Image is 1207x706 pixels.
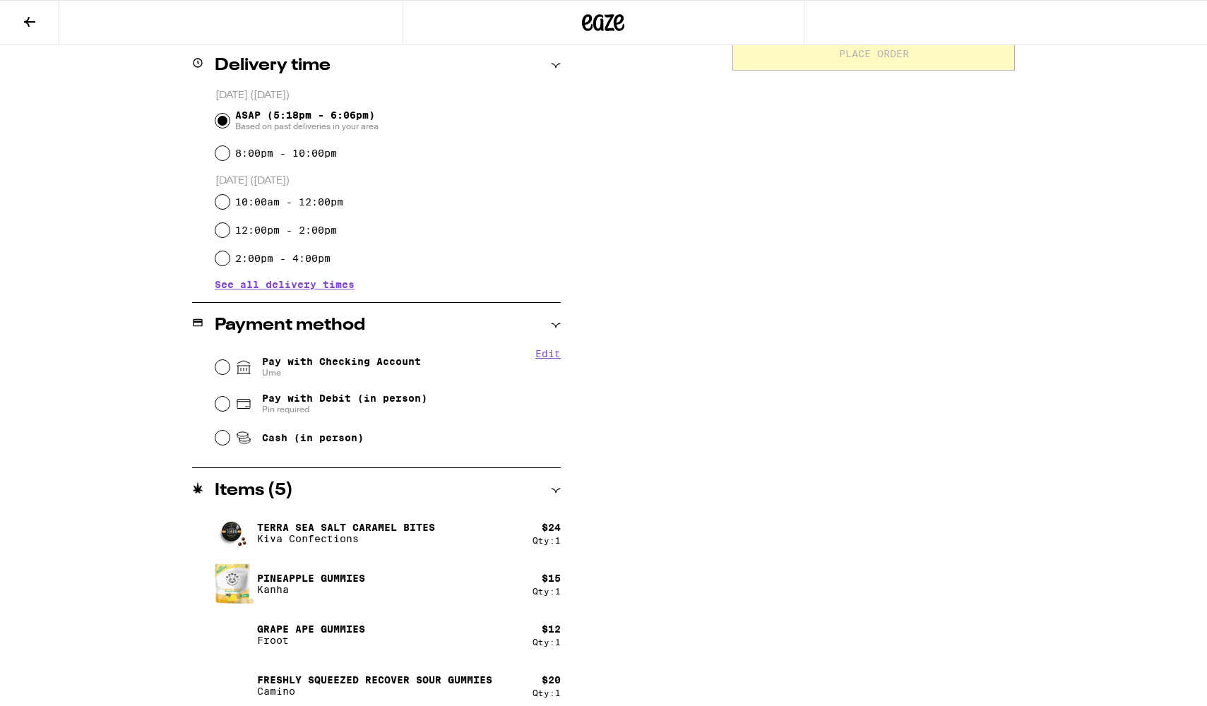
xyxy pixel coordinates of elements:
[262,367,421,378] span: Ume
[542,573,561,584] div: $ 15
[215,317,365,334] h2: Payment method
[542,674,561,686] div: $ 20
[235,121,379,132] span: Based on past deliveries in your area
[215,174,561,188] p: [DATE] ([DATE])
[262,404,427,415] span: Pin required
[533,688,561,698] div: Qty: 1
[215,563,254,605] img: Pineapple Gummies
[533,638,561,647] div: Qty: 1
[262,356,421,378] span: Pay with Checking Account
[257,533,435,544] p: Kiva Confections
[257,522,435,533] p: Terra Sea Salt Caramel Bites
[257,623,365,635] p: Grape Ape Gummies
[257,584,365,595] p: Kanha
[732,37,1015,71] button: Place Order
[257,573,365,584] p: Pineapple Gummies
[215,513,254,553] img: Terra Sea Salt Caramel Bites
[257,635,365,646] p: Froot
[235,253,331,264] label: 2:00pm - 4:00pm
[235,225,337,236] label: 12:00pm - 2:00pm
[215,280,355,289] button: See all delivery times
[839,49,909,59] span: Place Order
[542,623,561,635] div: $ 12
[215,482,293,499] h2: Items ( 5 )
[215,57,331,74] h2: Delivery time
[257,686,492,697] p: Camino
[215,666,254,705] img: Freshly Squeezed Recover Sour Gummies
[257,674,492,686] p: Freshly Squeezed Recover Sour Gummies
[215,89,561,102] p: [DATE] ([DATE])
[235,109,379,132] span: ASAP (5:18pm - 6:06pm)
[262,393,427,404] span: Pay with Debit (in person)
[262,432,364,443] span: Cash (in person)
[533,536,561,545] div: Qty: 1
[215,615,254,654] img: Grape Ape Gummies
[542,522,561,533] div: $ 24
[8,10,102,21] span: Hi. Need any help?
[235,196,343,208] label: 10:00am - 12:00pm
[533,587,561,596] div: Qty: 1
[235,148,337,159] label: 8:00pm - 10:00pm
[535,348,561,359] button: Edit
